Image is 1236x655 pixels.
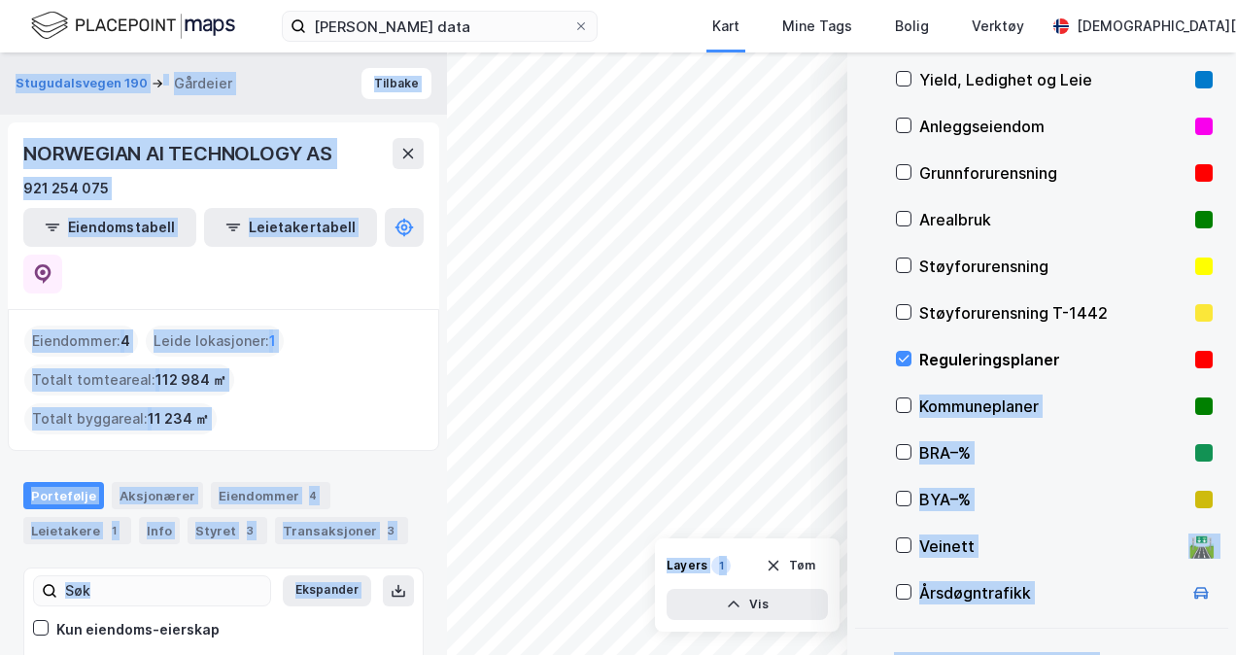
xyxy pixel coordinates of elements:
[919,255,1187,278] div: Støyforurensning
[56,618,220,641] div: Kun eiendoms-eierskap
[23,177,109,200] div: 921 254 075
[31,9,235,43] img: logo.f888ab2527a4732fd821a326f86c7f29.svg
[753,550,828,581] button: Tøm
[919,208,1187,231] div: Arealbruk
[381,521,400,540] div: 3
[972,15,1024,38] div: Verktøy
[919,348,1187,371] div: Reguleringsplaner
[240,521,259,540] div: 3
[148,407,209,431] span: 11 234 ㎡
[112,482,203,509] div: Aksjonærer
[139,517,180,544] div: Info
[306,12,573,41] input: Søk på adresse, matrikkel, gårdeiere, leietakere eller personer
[919,161,1187,185] div: Grunnforurensning
[120,329,130,353] span: 4
[782,15,852,38] div: Mine Tags
[895,15,929,38] div: Bolig
[667,589,828,620] button: Vis
[23,208,196,247] button: Eiendomstabell
[1188,534,1215,559] div: 🛣️
[1139,562,1236,655] iframe: Chat Widget
[269,329,276,353] span: 1
[361,68,431,99] button: Tilbake
[303,486,323,505] div: 4
[919,441,1187,465] div: BRA–%
[188,517,267,544] div: Styret
[104,521,123,540] div: 1
[919,395,1187,418] div: Kommuneplaner
[146,326,284,357] div: Leide lokasjoner :
[712,15,739,38] div: Kart
[155,368,226,392] span: 112 984 ㎡
[667,558,707,573] div: Layers
[23,138,336,169] div: NORWEGIAN AI TECHNOLOGY AS
[919,115,1187,138] div: Anleggseiendom
[57,576,270,605] input: Søk
[275,517,408,544] div: Transaksjoner
[283,575,371,606] button: Ekspander
[919,488,1187,511] div: BYA–%
[919,68,1187,91] div: Yield, Ledighet og Leie
[16,74,152,93] button: Stugudalsvegen 190
[174,72,232,95] div: Gårdeier
[711,556,731,575] div: 1
[23,517,131,544] div: Leietakere
[919,581,1182,604] div: Årsdøgntrafikk
[23,482,104,509] div: Portefølje
[24,326,138,357] div: Eiendommer :
[919,534,1182,558] div: Veinett
[24,364,234,396] div: Totalt tomteareal :
[919,301,1187,325] div: Støyforurensning T-1442
[204,208,377,247] button: Leietakertabell
[211,482,330,509] div: Eiendommer
[24,403,217,434] div: Totalt byggareal :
